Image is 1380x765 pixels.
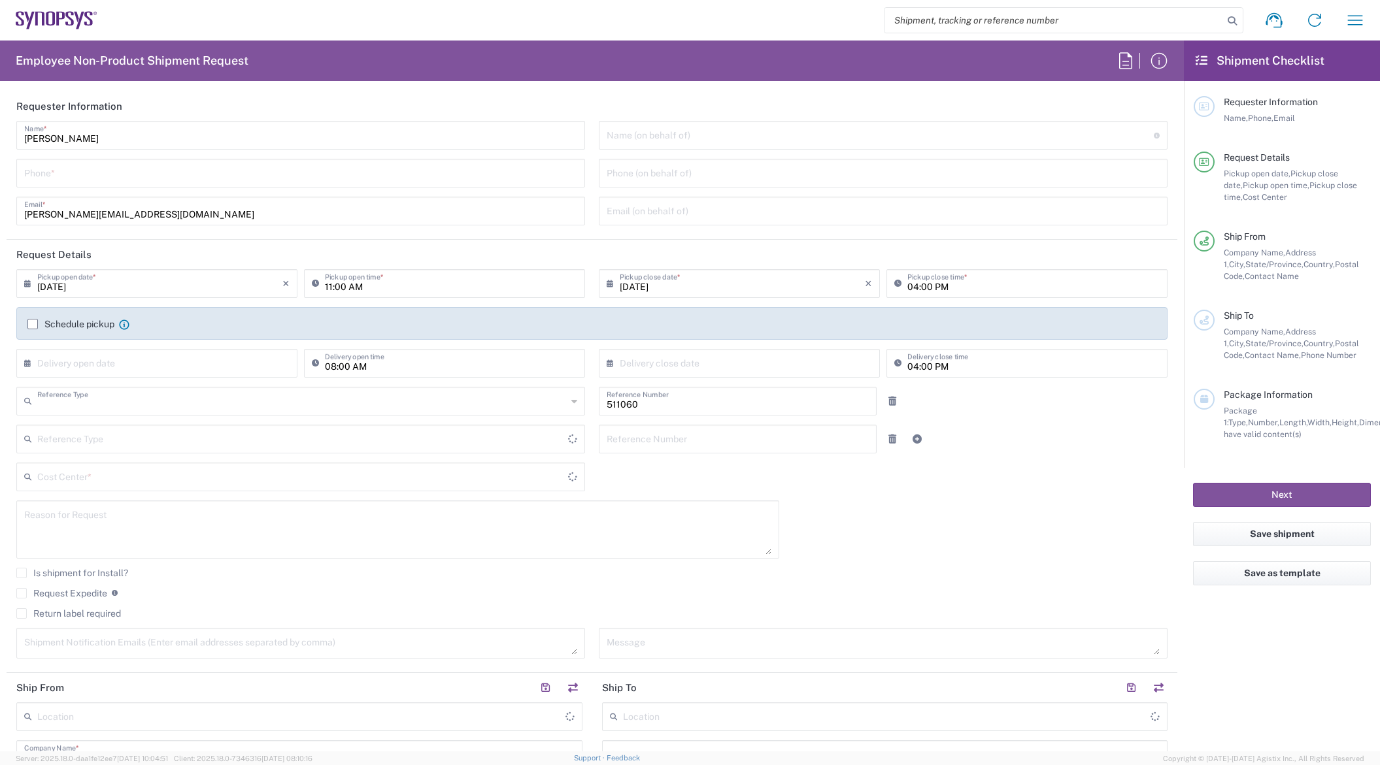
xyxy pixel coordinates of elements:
[1248,417,1279,427] span: Number,
[1243,192,1287,202] span: Cost Center
[1224,389,1313,400] span: Package Information
[1224,97,1318,107] span: Requester Information
[117,755,168,762] span: [DATE] 10:04:51
[865,273,872,294] i: ×
[1224,231,1266,242] span: Ship From
[1245,271,1299,281] span: Contact Name
[1273,113,1295,123] span: Email
[1224,152,1290,163] span: Request Details
[261,755,312,762] span: [DATE] 08:10:16
[883,430,901,448] a: Remove Reference
[1228,417,1248,427] span: Type,
[607,754,640,762] a: Feedback
[1332,417,1359,427] span: Height,
[16,755,168,762] span: Server: 2025.18.0-daa1fe12ee7
[1224,406,1257,427] span: Package 1:
[16,588,107,598] label: Request Expedite
[1304,259,1335,269] span: Country,
[16,568,128,578] label: Is shipment for Install?
[16,608,121,619] label: Return label required
[1301,350,1356,360] span: Phone Number
[16,100,122,113] h2: Requester Information
[1243,180,1309,190] span: Pickup open time,
[1193,522,1371,546] button: Save shipment
[1279,417,1307,427] span: Length,
[1229,338,1245,348] span: City,
[1163,753,1364,764] span: Copyright © [DATE]-[DATE] Agistix Inc., All Rights Reserved
[174,755,312,762] span: Client: 2025.18.0-7346316
[1248,113,1273,123] span: Phone,
[1196,53,1324,69] h2: Shipment Checklist
[282,273,290,294] i: ×
[16,248,92,261] h2: Request Details
[908,430,926,448] a: Add Reference
[1193,561,1371,585] button: Save as template
[1193,483,1371,507] button: Next
[1245,338,1304,348] span: State/Province,
[16,53,248,69] h2: Employee Non-Product Shipment Request
[602,681,637,694] h2: Ship To
[883,392,901,410] a: Remove Reference
[27,319,114,329] label: Schedule pickup
[1304,338,1335,348] span: Country,
[1224,310,1254,321] span: Ship To
[16,681,64,694] h2: Ship From
[1224,169,1290,178] span: Pickup open date,
[1224,113,1248,123] span: Name,
[1307,417,1332,427] span: Width,
[1224,327,1285,336] span: Company Name,
[1224,248,1285,257] span: Company Name,
[1245,350,1301,360] span: Contact Name,
[574,754,607,762] a: Support
[1229,259,1245,269] span: City,
[884,8,1223,33] input: Shipment, tracking or reference number
[1245,259,1304,269] span: State/Province,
